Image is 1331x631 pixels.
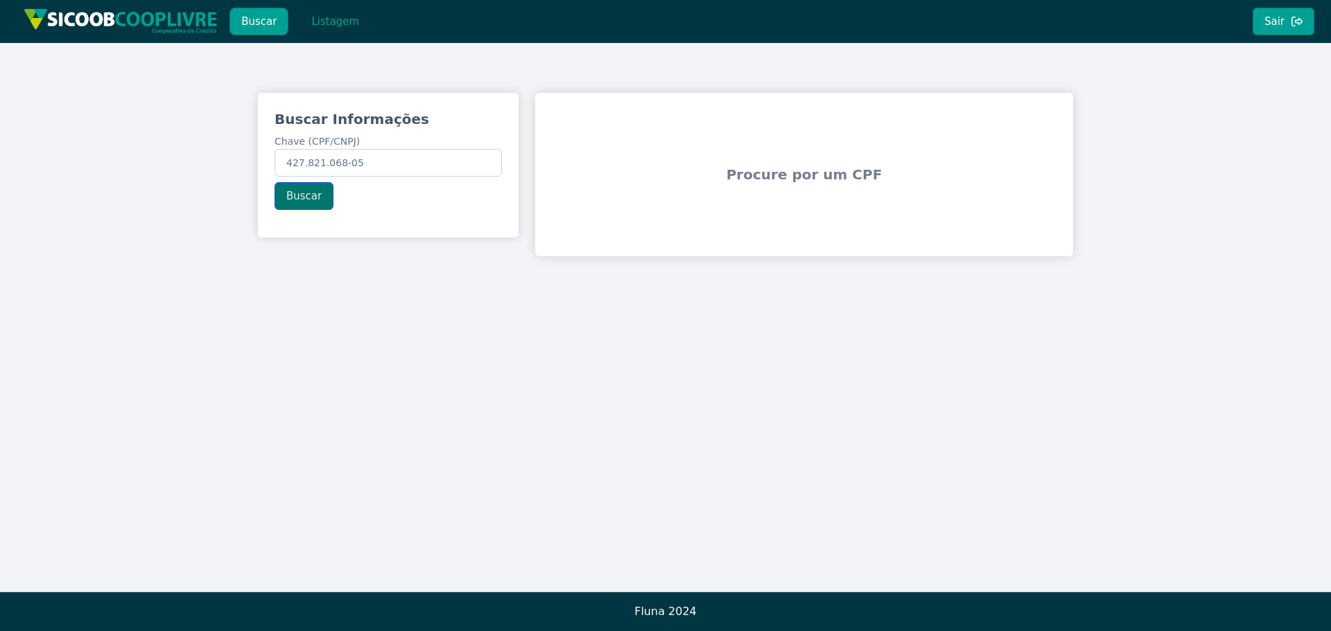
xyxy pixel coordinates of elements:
[275,136,360,147] span: Chave (CPF/CNPJ)
[1253,8,1314,35] button: Sair
[541,132,1068,217] span: Procure por um CPF
[24,8,218,34] img: img/sicoob_cooplivre.png
[275,182,333,210] button: Buscar
[634,605,697,618] span: Fluna 2024
[275,149,502,177] input: Chave (CPF/CNPJ)
[229,8,288,35] button: Buscar
[299,8,371,35] button: Listagem
[275,109,502,129] h3: Buscar Informações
